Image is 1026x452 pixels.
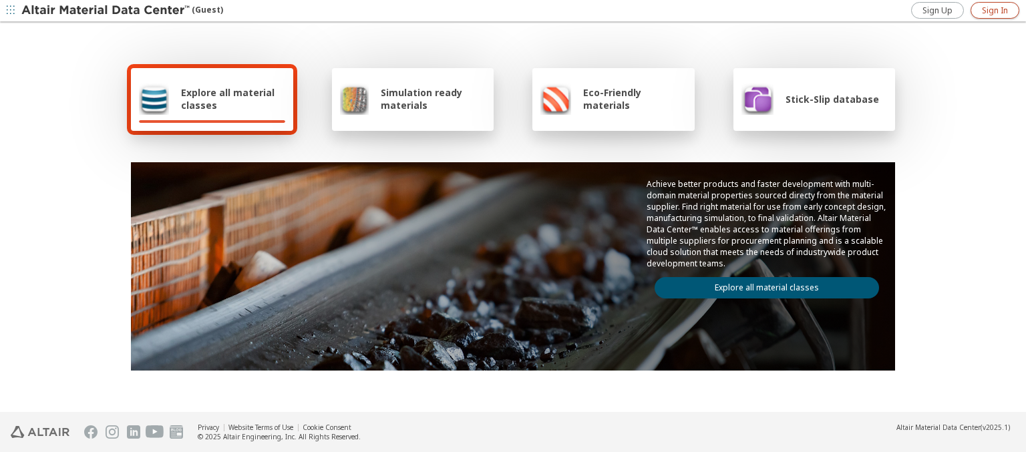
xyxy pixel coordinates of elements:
img: Stick-Slip database [741,83,774,115]
a: Website Terms of Use [228,423,293,432]
div: (Guest) [21,4,223,17]
a: Explore all material classes [655,277,879,298]
span: Altair Material Data Center [896,423,981,432]
span: Simulation ready materials [381,86,486,111]
a: Sign In [971,2,1019,19]
img: Simulation ready materials [340,83,369,115]
span: Explore all material classes [181,86,285,111]
div: © 2025 Altair Engineering, Inc. All Rights Reserved. [198,432,361,441]
img: Altair Material Data Center [21,4,192,17]
span: Sign Up [922,5,953,16]
img: Eco-Friendly materials [540,83,571,115]
p: Achieve better products and faster development with multi-domain material properties sourced dire... [647,178,887,269]
span: Eco-Friendly materials [583,86,686,111]
div: (v2025.1) [896,423,1010,432]
img: Explore all material classes [139,83,169,115]
span: Sign In [982,5,1008,16]
span: Stick-Slip database [786,93,879,105]
a: Cookie Consent [303,423,351,432]
img: Altair Engineering [11,426,69,438]
a: Privacy [198,423,219,432]
a: Sign Up [911,2,964,19]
